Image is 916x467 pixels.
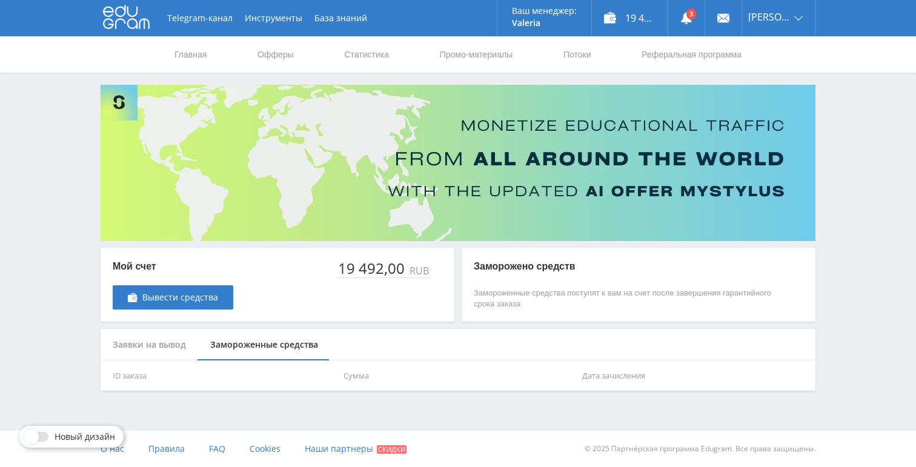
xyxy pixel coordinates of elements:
[748,12,791,22] span: [PERSON_NAME]
[474,260,779,273] p: Заморожено средств
[562,36,592,73] a: Потоки
[305,431,407,467] a: Наши партнеры Скидки
[512,18,577,28] p: Valeria
[256,36,295,73] a: Офферы
[55,432,115,442] span: Новый дизайн
[198,329,330,361] div: Замороженные средства
[101,360,339,391] th: ID заказа
[142,293,218,302] span: Вывести средства
[209,443,225,454] span: FAQ
[173,36,208,73] a: Главная
[113,285,233,310] a: Вывести средства
[474,288,779,310] p: Замороженные средства поступят к вам на счет после завершения гарантийного срока заказа
[343,36,390,73] a: Статистика
[250,431,280,467] a: Cookies
[148,443,185,454] span: Правила
[407,265,430,276] div: RUB
[439,36,514,73] a: Промо-материалы
[209,431,225,467] a: FAQ
[101,431,124,467] a: О нас
[339,360,577,391] th: Сумма
[101,443,124,454] span: О нас
[337,260,407,277] div: 19 492,00
[305,443,373,454] span: Наши партнеры
[148,431,185,467] a: Правила
[101,85,815,241] img: Banner
[640,36,743,73] a: Реферальная программа
[377,445,407,454] span: Скидки
[250,443,280,454] span: Cookies
[464,431,815,467] div: © 2025 Партнёрская программа Edugram. Все права защищены.
[512,6,577,16] p: Ваш менеджер:
[113,260,233,273] p: Мой счет
[577,360,815,391] th: Дата зачисления
[101,329,198,361] div: Заявки на вывод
